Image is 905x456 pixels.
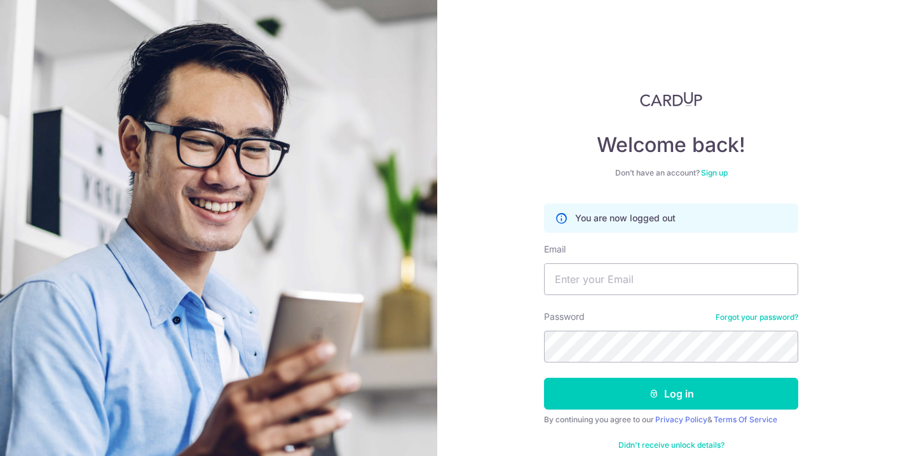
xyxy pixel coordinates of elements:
label: Password [544,310,585,323]
div: By continuing you agree to our & [544,415,798,425]
input: Enter your Email [544,263,798,295]
a: Sign up [701,168,728,177]
img: CardUp Logo [640,92,702,107]
a: Terms Of Service [714,415,777,424]
p: You are now logged out [575,212,676,225]
div: Don’t have an account? [544,168,798,178]
a: Didn't receive unlock details? [618,440,725,450]
h4: Welcome back! [544,132,798,158]
label: Email [544,243,566,256]
a: Privacy Policy [655,415,707,424]
button: Log in [544,378,798,410]
a: Forgot your password? [716,312,798,322]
